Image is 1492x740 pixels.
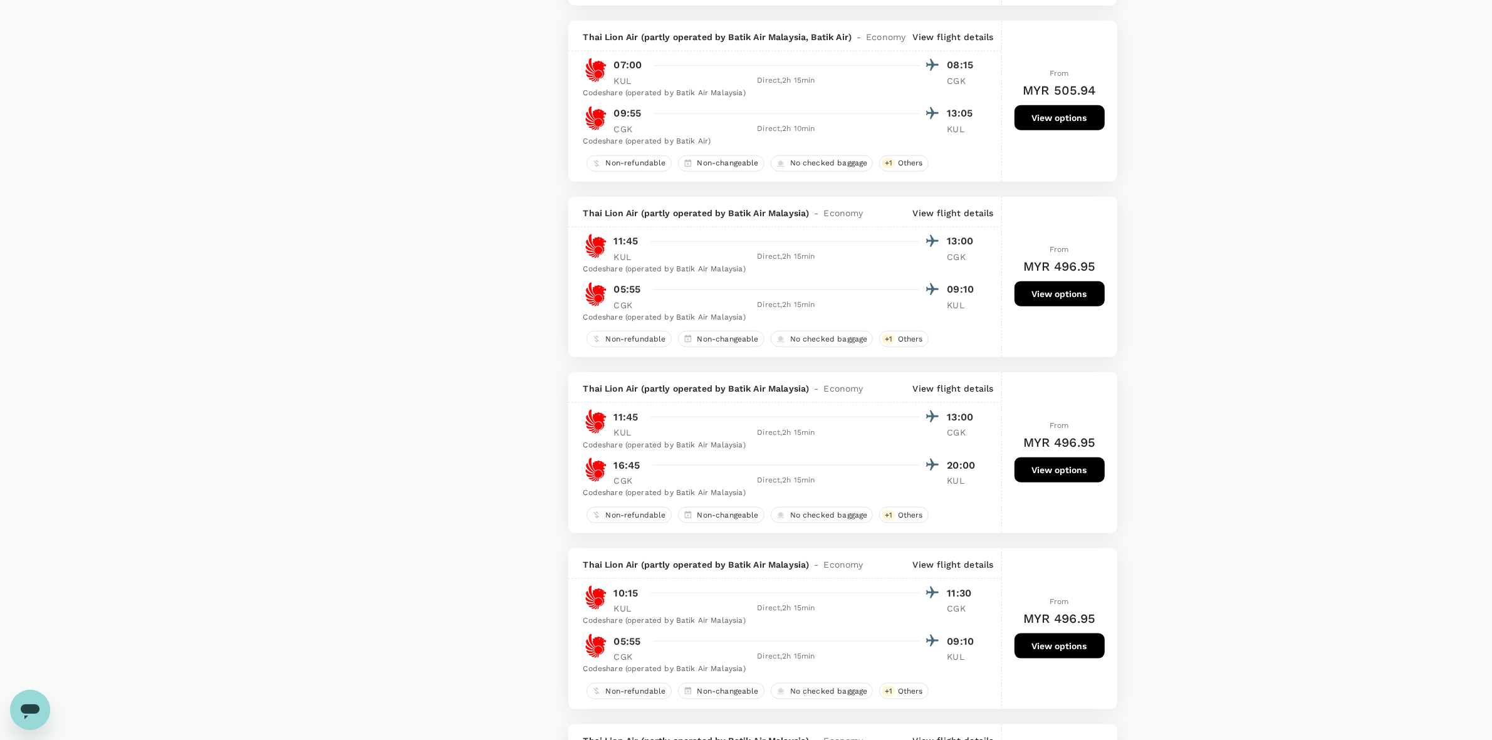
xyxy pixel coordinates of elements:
[879,507,928,523] div: +1Others
[614,234,639,249] p: 11:45
[614,474,645,487] p: CGK
[947,634,979,649] p: 09:10
[879,331,928,347] div: +1Others
[771,683,874,699] div: No checked baggage
[1023,608,1096,628] h6: MYR 496.95
[947,299,979,311] p: KUL
[947,75,979,87] p: CGK
[583,439,979,452] div: Codeshare (operated by Batik Air Malaysia)
[1015,457,1105,482] button: View options
[771,155,874,172] div: No checked baggage
[879,155,928,172] div: +1Others
[913,31,994,43] p: View flight details
[692,510,764,521] span: Non-changeable
[587,155,672,172] div: Non-refundable
[653,602,920,615] div: Direct , 2h 15min
[947,123,979,135] p: KUL
[1015,633,1105,659] button: View options
[809,558,823,571] span: -
[614,251,645,263] p: KUL
[583,311,979,324] div: Codeshare (operated by Batik Air Malaysia)
[785,158,873,169] span: No checked baggage
[614,426,645,439] p: KUL
[583,106,608,131] img: SL
[1023,80,1096,100] h6: MYR 505.94
[771,507,874,523] div: No checked baggage
[947,251,979,263] p: CGK
[947,106,979,121] p: 13:05
[614,602,645,615] p: KUL
[614,650,645,663] p: CGK
[785,686,873,697] span: No checked baggage
[947,426,979,439] p: CGK
[913,558,994,571] p: View flight details
[614,299,645,311] p: CGK
[614,123,645,135] p: CGK
[583,558,810,571] span: Thai Lion Air (partly operated by Batik Air Malaysia)
[882,686,895,697] span: + 1
[771,331,874,347] div: No checked baggage
[785,510,873,521] span: No checked baggage
[809,382,823,395] span: -
[587,331,672,347] div: Non-refundable
[893,158,928,169] span: Others
[809,207,823,219] span: -
[1050,597,1069,606] span: From
[583,234,608,259] img: SL
[583,615,979,627] div: Codeshare (operated by Batik Air Malaysia)
[601,510,671,521] span: Non-refundable
[866,31,905,43] span: Economy
[1050,69,1069,78] span: From
[947,650,979,663] p: KUL
[614,75,645,87] p: KUL
[1015,105,1105,130] button: View options
[614,634,641,649] p: 05:55
[947,602,979,615] p: CGK
[653,427,920,439] div: Direct , 2h 15min
[947,586,979,601] p: 11:30
[10,690,50,730] iframe: Button to launch messaging window
[583,31,852,43] span: Thai Lion Air (partly operated by Batik Air Malaysia, Batik Air)
[678,331,764,347] div: Non-changeable
[614,410,639,425] p: 11:45
[583,207,810,219] span: Thai Lion Air (partly operated by Batik Air Malaysia)
[692,686,764,697] span: Non-changeable
[947,458,979,473] p: 20:00
[583,457,608,482] img: SL
[678,507,764,523] div: Non-changeable
[913,382,994,395] p: View flight details
[824,382,863,395] span: Economy
[601,158,671,169] span: Non-refundable
[882,334,895,345] span: + 1
[1050,421,1069,430] span: From
[893,510,928,521] span: Others
[824,558,863,571] span: Economy
[947,58,979,73] p: 08:15
[785,334,873,345] span: No checked baggage
[678,683,764,699] div: Non-changeable
[583,487,979,499] div: Codeshare (operated by Batik Air Malaysia)
[882,158,895,169] span: + 1
[653,75,920,87] div: Direct , 2h 15min
[583,135,979,148] div: Codeshare (operated by Batik Air)
[947,282,979,297] p: 09:10
[583,382,810,395] span: Thai Lion Air (partly operated by Batik Air Malaysia)
[947,474,979,487] p: KUL
[583,633,608,659] img: SL
[692,158,764,169] span: Non-changeable
[614,586,639,601] p: 10:15
[852,31,866,43] span: -
[893,686,928,697] span: Others
[583,87,979,100] div: Codeshare (operated by Batik Air Malaysia)
[583,585,608,610] img: SL
[587,507,672,523] div: Non-refundable
[653,474,920,487] div: Direct , 2h 15min
[678,155,764,172] div: Non-changeable
[583,263,979,276] div: Codeshare (operated by Batik Air Malaysia)
[1023,256,1096,276] h6: MYR 496.95
[947,234,979,249] p: 13:00
[1015,281,1105,306] button: View options
[1050,245,1069,254] span: From
[614,106,642,121] p: 09:55
[653,251,920,263] div: Direct , 2h 15min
